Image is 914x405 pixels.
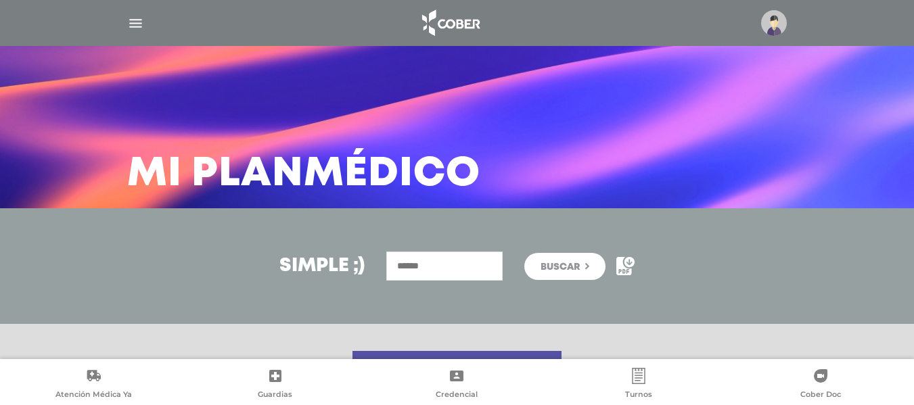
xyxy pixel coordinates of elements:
[258,389,292,402] span: Guardias
[524,253,605,280] button: Buscar
[55,389,132,402] span: Atención Médica Ya
[761,10,787,36] img: profile-placeholder.svg
[548,368,730,402] a: Turnos
[625,389,652,402] span: Turnos
[127,157,480,192] h3: Mi Plan Médico
[541,262,580,272] span: Buscar
[436,389,478,402] span: Credencial
[279,257,365,276] h3: Simple ;)
[366,368,548,402] a: Credencial
[3,368,185,402] a: Atención Médica Ya
[729,368,911,402] a: Cober Doc
[127,15,144,32] img: Cober_menu-lines-white.svg
[800,389,841,402] span: Cober Doc
[185,368,367,402] a: Guardias
[415,7,486,39] img: logo_cober_home-white.png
